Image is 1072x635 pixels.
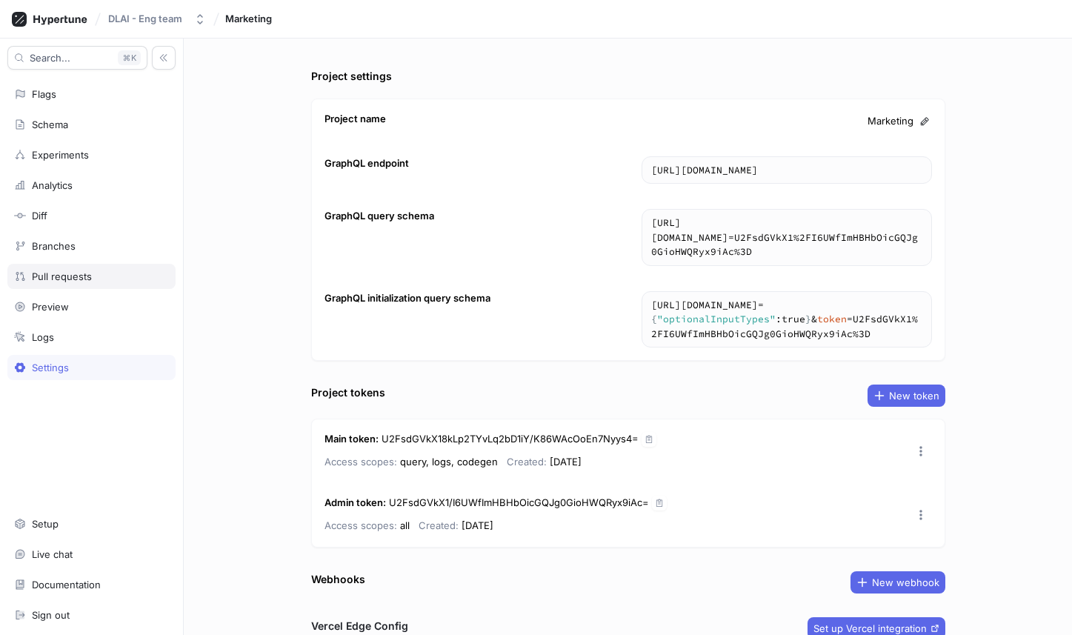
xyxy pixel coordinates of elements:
[868,114,913,129] span: Marketing
[32,119,68,130] div: Schema
[311,68,392,84] div: Project settings
[32,88,56,100] div: Flags
[324,453,498,471] p: query, logs, codegen
[32,270,92,282] div: Pull requests
[642,292,931,348] textarea: https://[DOMAIN_NAME]/schema?body={"optionalInputTypes":true}&token=U2FsdGVkX1%2FI6UWfImHBHbOicGQ...
[311,618,408,634] h3: Vercel Edge Config
[324,519,397,531] span: Access scopes:
[507,453,582,471] p: [DATE]
[324,156,409,171] div: GraphQL endpoint
[813,624,927,633] span: Set up Vercel integration
[389,496,649,508] span: U2FsdGVkX1/I6UWfImHBHbOicGQJg0GioHWQRyx9iAc=
[889,391,939,400] span: New token
[7,572,176,597] a: Documentation
[225,13,272,24] span: Marketing
[311,571,365,587] div: Webhooks
[324,112,386,127] div: Project name
[32,149,89,161] div: Experiments
[102,7,212,31] button: DLAI - Eng team
[30,53,70,62] span: Search...
[32,210,47,222] div: Diff
[872,578,939,587] span: New webhook
[850,571,945,594] button: New webhook
[868,385,945,407] button: New token
[118,50,141,65] div: K
[382,433,639,445] span: U2FsdGVkX18kLp2TYvLq2bD1iY/K86WAcOoEn7Nyys4=
[7,46,147,70] button: Search...K
[108,13,182,25] div: DLAI - Eng team
[32,301,69,313] div: Preview
[32,609,70,621] div: Sign out
[32,362,69,373] div: Settings
[311,385,385,400] div: Project tokens
[32,579,101,591] div: Documentation
[32,240,76,252] div: Branches
[419,516,493,534] p: [DATE]
[642,210,931,265] textarea: [URL][DOMAIN_NAME]
[324,291,490,306] div: GraphQL initialization query schema
[507,456,547,468] span: Created:
[32,179,73,191] div: Analytics
[419,519,459,531] span: Created:
[324,516,410,534] p: all
[642,157,931,184] textarea: [URL][DOMAIN_NAME]
[32,518,59,530] div: Setup
[324,209,434,224] div: GraphQL query schema
[32,331,54,343] div: Logs
[324,433,379,445] strong: Main token :
[324,496,386,508] strong: Admin token :
[32,548,73,560] div: Live chat
[324,456,397,468] span: Access scopes:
